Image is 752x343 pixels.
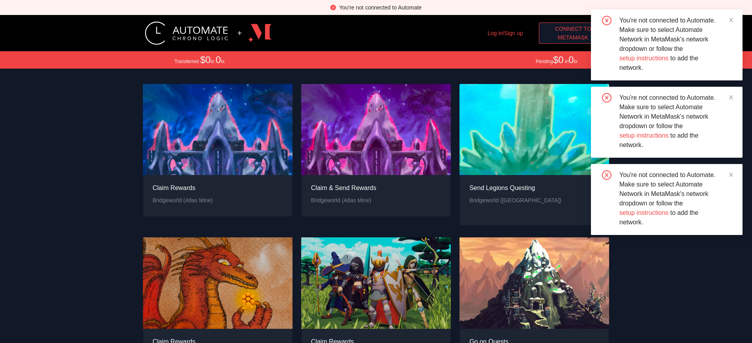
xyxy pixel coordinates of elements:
[248,21,272,45] img: logo
[339,3,422,12] div: You're not connected to Automate
[469,196,561,205] div: Bridgeworld ([GEOGRAPHIC_DATA])
[619,209,669,216] a: setup instructions
[459,84,609,175] img: Send Legions Questing
[153,196,213,205] div: Bridgeworld (Atlas Mine)
[728,95,734,100] span: close
[469,183,561,193] div: Send Legions Questing
[237,29,242,38] div: +
[553,54,564,65] span: $0
[301,84,451,175] img: Claim & Send Rewards
[143,84,293,175] img: Claim Rewards
[619,171,716,226] span: You're not connected to Automate. Make sure to select Automate Network in MetaMask's network drop...
[558,33,589,42] span: MetaMask
[602,170,611,181] span: close-circle
[555,24,591,33] span: Connect to
[619,94,716,148] span: You're not connected to Automate. Make sure to select Automate Network in MetaMask's network drop...
[539,22,608,44] button: Connect toMetaMask
[602,93,611,104] span: close-circle
[619,17,716,71] span: You're not connected to Automate. Make sure to select Automate Network in MetaMask's network drop...
[330,5,336,10] span: close-circle
[619,132,669,139] a: setup instructions
[488,30,523,36] a: Log in/Sign up
[145,21,228,45] img: logo
[200,54,211,65] span: $0
[311,183,376,193] div: Claim & Send Rewards
[728,172,734,177] span: close
[311,196,376,205] div: Bridgeworld (Atlas Mine)
[301,237,451,328] img: Claim Rewards
[728,17,734,23] span: close
[619,55,669,62] a: setup instructions
[143,237,293,328] img: Claim Rewards
[568,54,574,65] span: 0
[153,183,213,193] div: Claim Rewards
[602,16,611,27] span: close-circle
[459,237,609,328] img: Go on Quests
[174,54,225,65] div: Transferred in tx
[536,54,578,65] div: Pending in tx
[216,54,221,65] span: 0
